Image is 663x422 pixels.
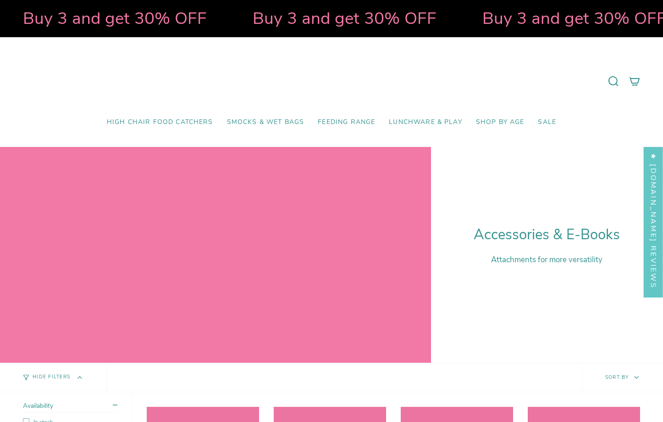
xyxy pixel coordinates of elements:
[605,373,629,380] span: Sort by
[382,112,469,133] a: Lunchware & Play
[474,226,620,243] h1: Accessories & E-Books
[582,363,663,392] button: Sort by
[469,112,531,133] a: Shop by Age
[253,51,411,112] a: Mumma’s Little Helpers
[100,112,220,133] a: High Chair Food Catchers
[253,7,436,30] strong: Buy 3 and get 30% OFF
[318,118,375,126] span: Feeding Range
[23,401,117,413] summary: Availability
[227,118,304,126] span: Smocks & Wet Bags
[220,112,311,133] a: Smocks & Wet Bags
[644,144,663,297] div: Click to open Judge.me floating reviews tab
[531,112,563,133] a: SALE
[389,118,462,126] span: Lunchware & Play
[33,375,70,380] span: Hide Filters
[23,7,207,30] strong: Buy 3 and get 30% OFF
[538,118,556,126] span: SALE
[23,401,53,410] span: Availability
[107,118,213,126] span: High Chair Food Catchers
[476,118,525,126] span: Shop by Age
[474,254,620,265] p: Attachments for more versatility
[311,112,382,133] a: Feeding Range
